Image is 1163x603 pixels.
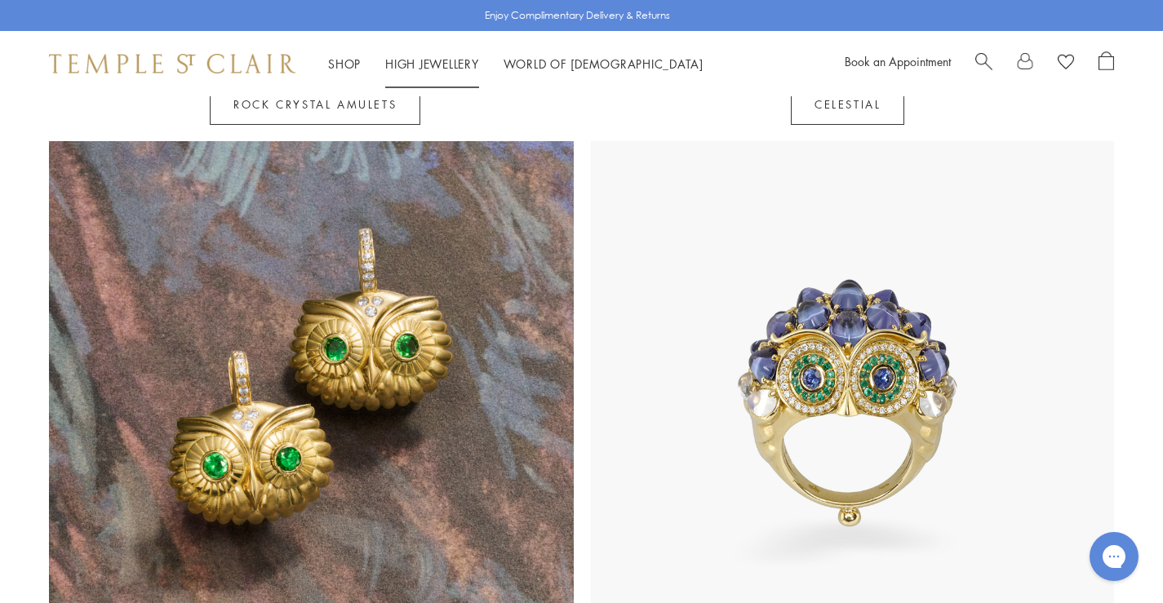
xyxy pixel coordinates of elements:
[975,51,992,76] a: Search
[485,7,670,24] p: Enjoy Complimentary Delivery & Returns
[328,54,704,74] nav: Main navigation
[845,53,951,69] a: Book an Appointment
[1081,526,1147,587] iframe: Gorgias live chat messenger
[328,55,361,72] a: ShopShop
[49,54,295,73] img: Temple St. Clair
[504,55,704,72] a: World of [DEMOGRAPHIC_DATA]World of [DEMOGRAPHIC_DATA]
[1058,51,1074,76] a: View Wishlist
[791,84,904,125] a: Celestial
[1099,51,1114,76] a: Open Shopping Bag
[210,84,420,125] a: Rock Crystal Amulets
[385,55,479,72] a: High JewelleryHigh Jewellery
